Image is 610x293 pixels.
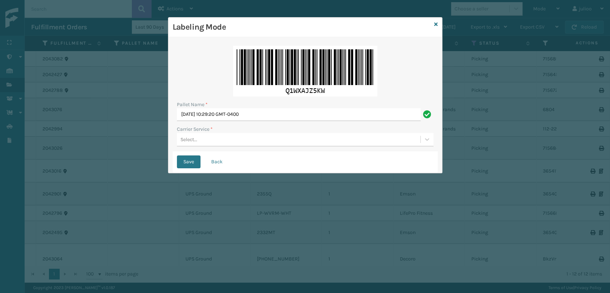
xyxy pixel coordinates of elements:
[173,22,431,33] h3: Labeling Mode
[177,125,213,133] label: Carrier Service
[180,136,197,143] div: Select...
[205,155,229,168] button: Back
[233,46,377,96] img: +fzQYwAAAAZJREFUAwAOPrOQR6+6+AAAAABJRU5ErkJggg==
[177,155,200,168] button: Save
[177,101,208,108] label: Pallet Name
